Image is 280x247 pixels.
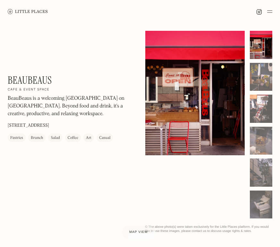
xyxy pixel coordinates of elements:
[68,135,78,141] div: Coffee
[122,225,156,239] a: Map view
[51,135,60,141] div: Salad
[8,122,49,129] p: [STREET_ADDRESS]
[129,230,148,234] span: Map view
[8,95,135,118] p: BeauBeaus is a welcoming [GEOGRAPHIC_DATA] on [GEOGRAPHIC_DATA]. Beyond food and drink, it's a cr...
[10,135,23,141] div: Pastries
[8,88,49,92] h2: Cafe & event space
[8,74,52,86] h1: BeauBeaus
[31,135,43,141] div: Brunch
[99,135,110,141] div: Casual
[86,135,91,141] div: Art
[145,225,273,233] div: © The above photo(s) were taken exclusively for the Little Places platform. If you would like to ...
